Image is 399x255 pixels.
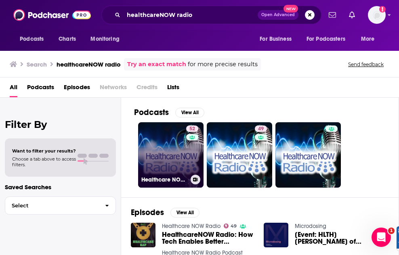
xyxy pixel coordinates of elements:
[131,207,199,217] a: EpisodesView All
[307,33,345,45] span: For Podcasters
[207,122,272,188] a: 49
[260,33,292,45] span: For Business
[131,207,164,217] h2: Episodes
[295,223,326,230] a: Microdosing
[134,107,204,117] a: PodcastsView All
[10,81,17,97] a: All
[188,60,258,69] span: for more precise results
[325,8,339,22] a: Show notifications dropdown
[355,31,385,47] button: open menu
[379,6,386,13] svg: Add a profile image
[224,224,237,228] a: 49
[258,125,264,133] span: 49
[124,8,258,21] input: Search podcasts, credits, & more...
[136,81,157,97] span: Credits
[175,108,204,117] button: View All
[295,231,387,245] a: [Event: HLTH] Carol Flagg of HealthcareNOW Radio
[90,33,119,45] span: Monitoring
[368,6,386,24] img: User Profile
[100,81,127,97] span: Networks
[14,31,54,47] button: open menu
[12,148,76,154] span: Want to filter your results?
[372,228,391,247] iframe: Intercom live chat
[5,183,116,191] p: Saved Searches
[186,125,198,132] a: 52
[138,122,204,188] a: 52Healthcare NOW Radio Podcast Network - Discussions on healthcare including technology, innovati...
[361,33,375,45] span: More
[13,7,91,23] img: Podchaser - Follow, Share and Rate Podcasts
[283,5,298,13] span: New
[53,31,81,47] a: Charts
[64,81,90,97] a: Episodes
[254,31,302,47] button: open menu
[162,223,220,230] a: Healthcare NOW Radio
[231,224,237,228] span: 49
[141,176,187,183] h3: Healthcare NOW Radio Podcast Network - Discussions on healthcare including technology, innovation...
[189,125,195,133] span: 52
[57,61,121,68] h3: healthcareNOW radio
[261,13,295,17] span: Open Advanced
[346,8,358,22] a: Show notifications dropdown
[388,228,395,234] span: 1
[258,10,298,20] button: Open AdvancedNew
[368,6,386,24] span: Logged in as Trent121
[127,60,186,69] a: Try an exact match
[5,196,116,215] button: Select
[295,231,387,245] span: [Event: HLTH] [PERSON_NAME] of HealthcareNOW Radio
[27,81,54,97] a: Podcasts
[5,119,116,130] h2: Filter By
[27,61,47,68] h3: Search
[5,203,99,208] span: Select
[131,223,155,247] img: HealthcareNOW Radio: How Tech Enables Better Consumer Experiences
[20,33,44,45] span: Podcasts
[255,125,267,132] a: 49
[264,223,288,247] img: [Event: HLTH] Carol Flagg of HealthcareNOW Radio
[162,231,254,245] a: HealthcareNOW Radio: How Tech Enables Better Consumer Experiences
[346,61,386,68] button: Send feedback
[12,156,76,167] span: Choose a tab above to access filters.
[170,208,199,217] button: View All
[134,107,169,117] h2: Podcasts
[85,31,130,47] button: open menu
[167,81,179,97] a: Lists
[301,31,357,47] button: open menu
[368,6,386,24] button: Show profile menu
[101,6,321,24] div: Search podcasts, credits, & more...
[59,33,76,45] span: Charts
